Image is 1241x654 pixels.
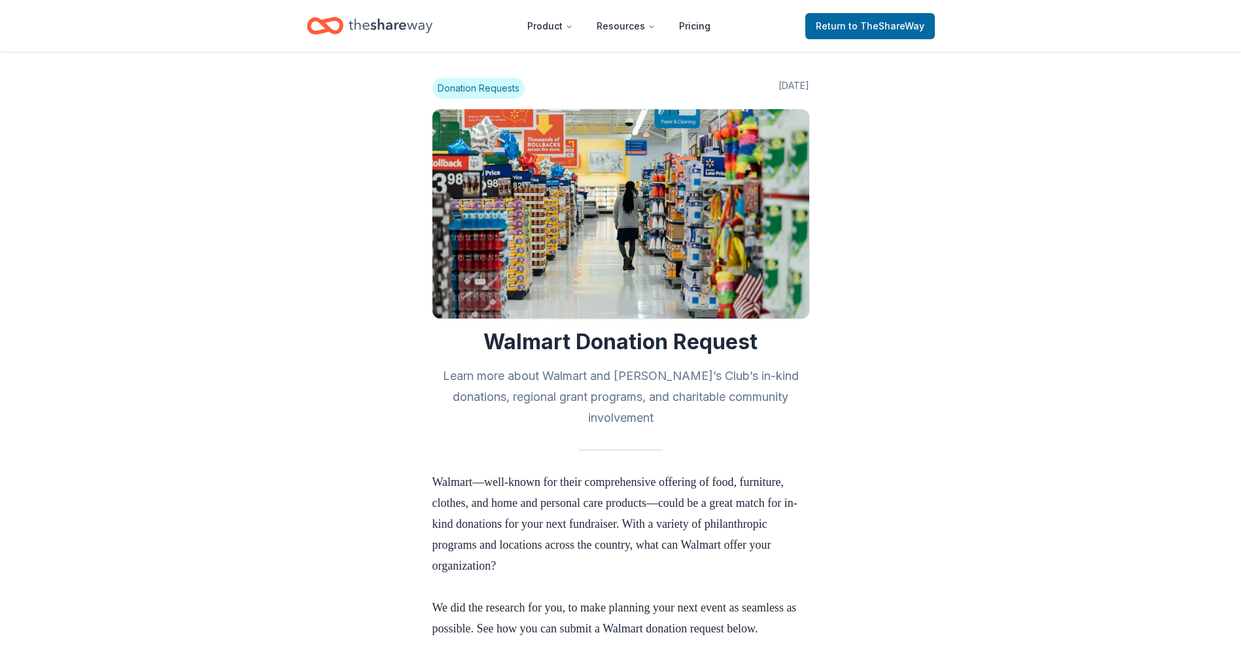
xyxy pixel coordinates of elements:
span: Return [816,18,924,34]
a: Pricing [669,13,721,39]
a: Returnto TheShareWay [805,13,935,39]
button: Product [517,13,584,39]
h1: Walmart Donation Request [432,329,809,355]
p: We did the research for you, to make planning your next event as seamless as possible. See how yo... [432,597,809,639]
nav: Main [517,10,721,41]
span: [DATE] [778,78,809,99]
h2: Learn more about Walmart and [PERSON_NAME]’s Club’s in-kind donations, regional grant programs, a... [432,366,809,428]
a: Home [307,10,432,41]
img: Image for Walmart Donation Request [432,109,809,318]
span: to TheShareWay [848,20,924,31]
span: Donation Requests [432,78,525,99]
p: Walmart—well-known for their comprehensive offering of food, furniture, clothes, and home and per... [432,472,809,597]
button: Resources [586,13,666,39]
